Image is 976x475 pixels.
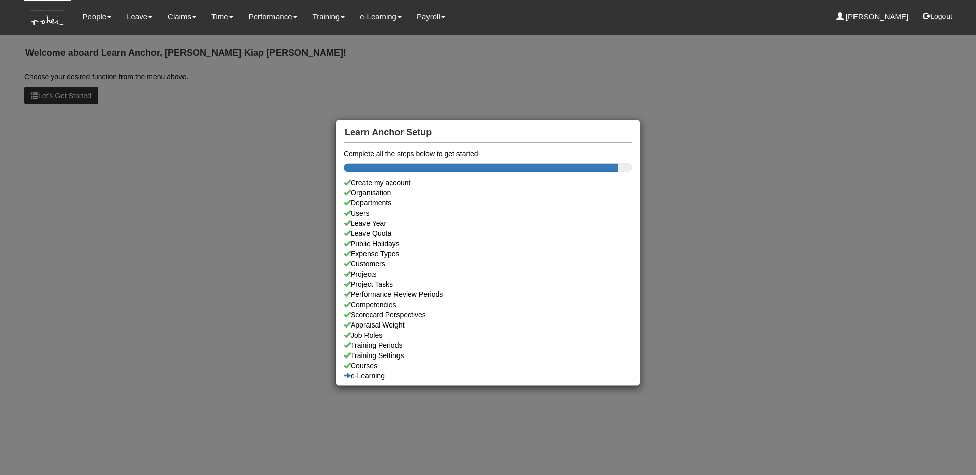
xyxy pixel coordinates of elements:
[344,279,632,289] a: Project Tasks
[344,319,632,330] a: Appraisal Weight
[344,309,632,319] a: Scorecard Perspectives
[344,218,632,228] a: Leave Year
[344,258,632,269] a: Customers
[344,350,632,360] a: Training Settings
[344,269,632,279] a: Projects
[344,289,632,299] a: Performance Review Periods
[344,197,632,207] a: Departments
[344,187,632,197] a: Organisation
[344,228,632,238] a: Leave Quota
[344,360,632,370] a: Courses
[344,340,632,350] a: Training Periods
[344,248,632,258] a: Expense Types
[344,238,632,248] a: Public Holidays
[344,148,632,158] div: Complete all the steps below to get started
[344,370,632,380] a: e-Learning
[344,207,632,218] a: Users
[344,123,632,143] h4: Learn Anchor Setup
[344,330,632,340] a: Job Roles
[344,177,632,187] div: Create my account
[344,299,632,309] a: Competencies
